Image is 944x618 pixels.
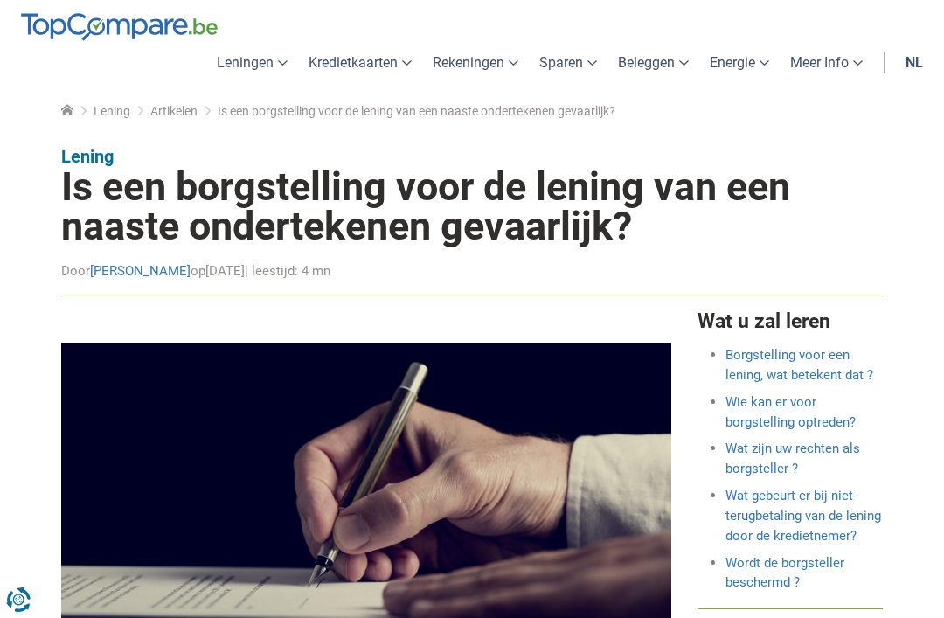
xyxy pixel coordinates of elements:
[61,167,883,246] h1: Is een borgstelling voor de lening van een naaste ondertekenen gevaarlijk?
[725,347,873,383] a: Borgstelling voor een lening, wat betekent dat ?
[21,13,218,41] img: TopCompare
[422,41,529,85] a: Rekeningen
[699,41,780,85] a: Energie
[725,488,881,544] a: Wat gebeurt er bij niet-terugbetaling van de lening door de kredietnemer?
[725,441,860,476] a: Wat zijn uw rechten als borgsteller ?
[150,104,198,118] a: Artikelen
[90,263,191,279] a: [PERSON_NAME]
[206,41,298,85] a: Leningen
[529,41,607,85] a: Sparen
[698,311,884,331] h4: Wat u zal leren
[94,104,130,118] a: Lening
[298,41,422,85] a: Kredietkaarten
[780,41,873,85] a: Meer Info
[61,146,883,167] p: Lening
[895,41,934,85] a: nl
[725,394,856,430] a: Wie kan er voor borgstelling optreden?
[61,263,883,279] div: Door op | leestijd: 4 mn
[218,102,615,120] span: Is een borgstelling voor de lening van een naaste ondertekenen gevaarlijk?
[725,555,844,591] a: Wordt de borgsteller beschermd ?
[607,41,699,85] a: Beleggen
[205,263,245,279] span: [DATE]
[61,104,73,118] a: Home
